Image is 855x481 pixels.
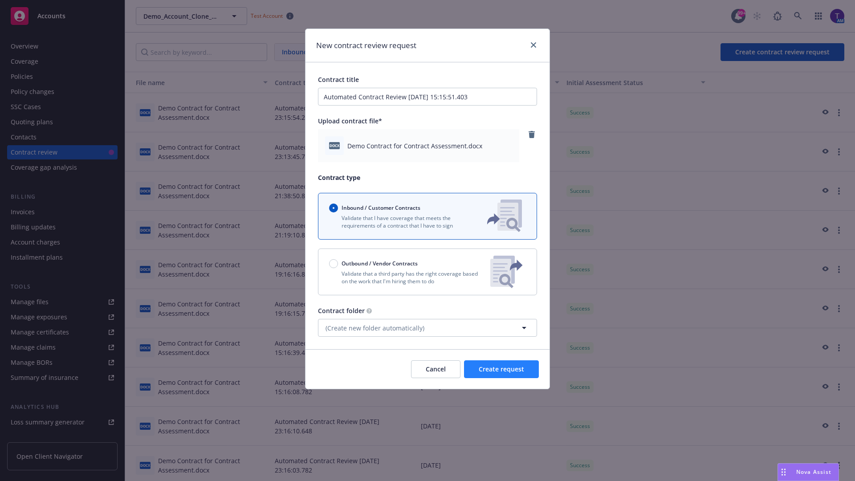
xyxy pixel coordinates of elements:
[329,204,338,212] input: Inbound / Customer Contracts
[318,306,365,315] span: Contract folder
[329,270,483,285] p: Validate that a third party has the right coverage based on the work that I'm hiring them to do
[778,463,839,481] button: Nova Assist
[528,40,539,50] a: close
[796,468,831,476] span: Nova Assist
[464,360,539,378] button: Create request
[318,75,359,84] span: Contract title
[479,365,524,373] span: Create request
[318,193,537,240] button: Inbound / Customer ContractsValidate that I have coverage that meets the requirements of a contra...
[342,204,420,212] span: Inbound / Customer Contracts
[411,360,460,378] button: Cancel
[347,141,482,151] span: Demo Contract for Contract Assessment.docx
[342,260,418,267] span: Outbound / Vendor Contracts
[318,319,537,337] button: (Create new folder automatically)
[526,129,537,140] a: remove
[318,88,537,106] input: Enter a title for this contract
[316,40,416,51] h1: New contract review request
[318,117,382,125] span: Upload contract file*
[778,464,789,481] div: Drag to move
[426,365,446,373] span: Cancel
[326,323,424,333] span: (Create new folder automatically)
[329,142,340,149] span: docx
[318,249,537,295] button: Outbound / Vendor ContractsValidate that a third party has the right coverage based on the work t...
[329,214,472,229] p: Validate that I have coverage that meets the requirements of a contract that I have to sign
[329,259,338,268] input: Outbound / Vendor Contracts
[318,173,537,182] p: Contract type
